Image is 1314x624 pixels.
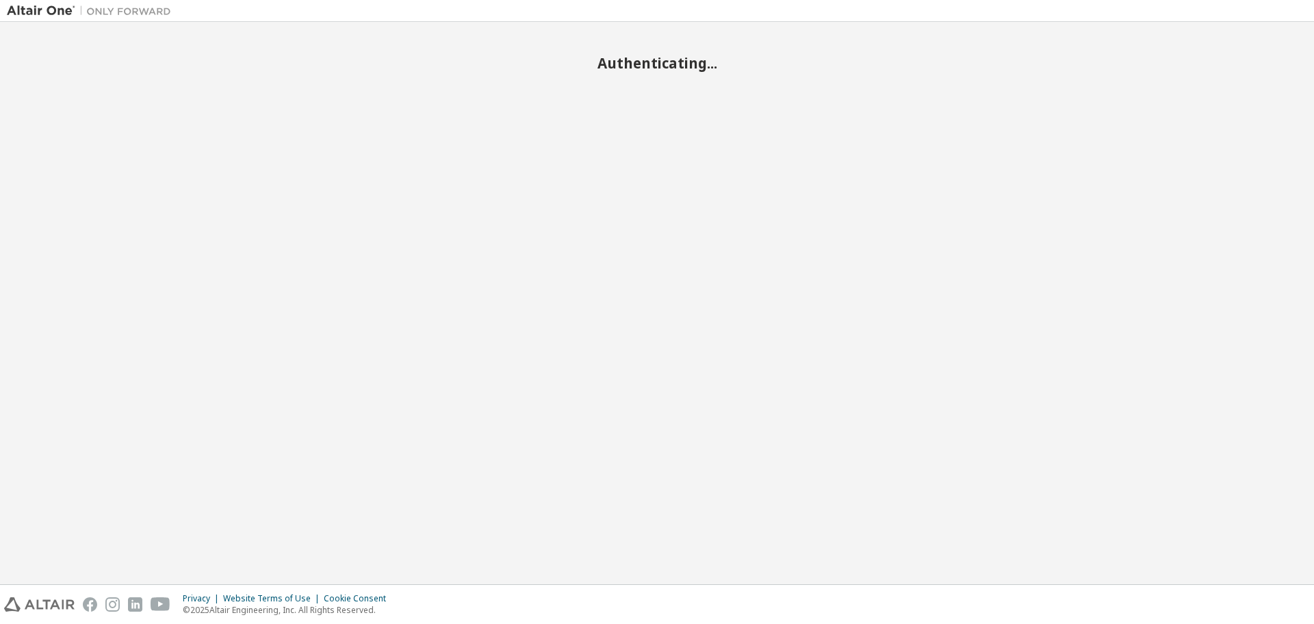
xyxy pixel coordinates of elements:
img: Altair One [7,4,178,18]
div: Cookie Consent [324,593,394,604]
img: facebook.svg [83,597,97,612]
img: altair_logo.svg [4,597,75,612]
p: © 2025 Altair Engineering, Inc. All Rights Reserved. [183,604,394,616]
img: instagram.svg [105,597,120,612]
img: linkedin.svg [128,597,142,612]
div: Website Terms of Use [223,593,324,604]
h2: Authenticating... [7,54,1307,72]
img: youtube.svg [151,597,170,612]
div: Privacy [183,593,223,604]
